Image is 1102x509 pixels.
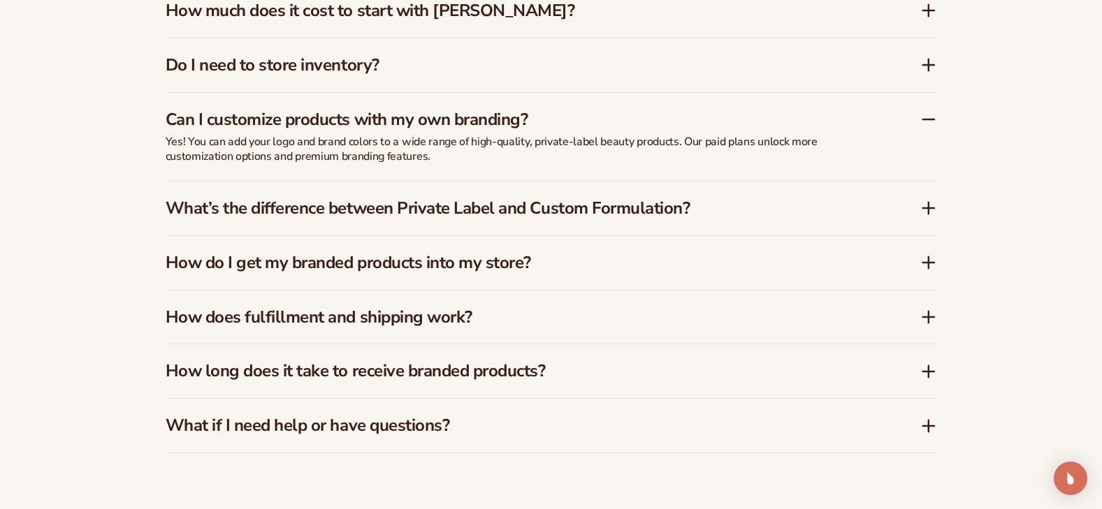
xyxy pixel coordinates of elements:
div: Open Intercom Messenger [1054,462,1087,495]
h3: What’s the difference between Private Label and Custom Formulation? [166,198,878,219]
h3: How do I get my branded products into my store? [166,253,878,273]
p: Yes! You can add your logo and brand colors to a wide range of high-quality, private-label beauty... [166,135,864,164]
h3: Do I need to store inventory? [166,55,878,75]
h3: How long does it take to receive branded products? [166,361,878,381]
h3: How much does it cost to start with [PERSON_NAME]? [166,1,878,21]
h3: Can I customize products with my own branding? [166,110,878,130]
h3: How does fulfillment and shipping work? [166,307,878,327]
h3: What if I need help or have questions? [166,415,878,436]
